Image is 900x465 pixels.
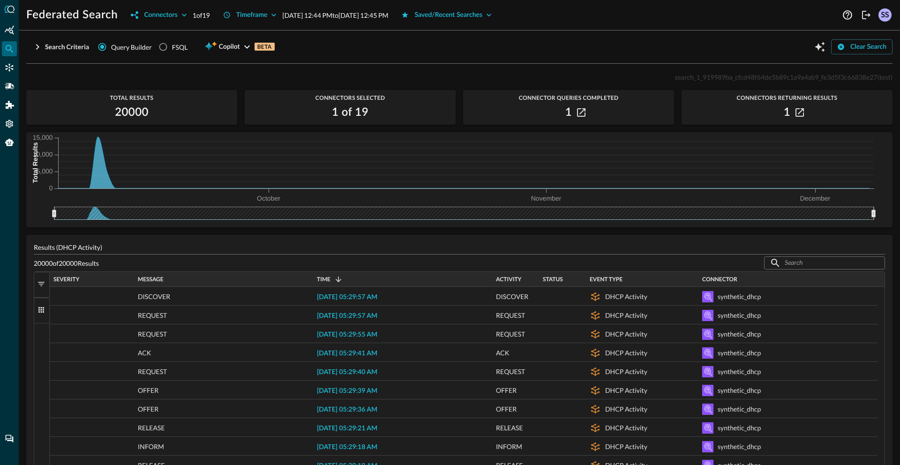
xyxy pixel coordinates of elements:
span: Copilot [219,41,240,53]
div: Addons [2,97,17,112]
span: INFORM [496,437,522,456]
span: Total Results [26,95,237,101]
button: CopilotBETA [199,39,280,54]
p: [DATE] 12:44 PM to [DATE] 12:45 PM [282,10,388,20]
span: INFORM [138,437,164,456]
span: Time [317,276,330,283]
div: synthetic_dhcp [718,325,761,344]
div: synthetic_dhcp [718,381,761,400]
tspan: 0 [49,184,53,192]
span: [DATE] 05:29:21 AM [317,425,377,432]
svg: Amazon Athena (for Amazon S3) [702,291,713,302]
button: Clear Search [831,39,892,54]
span: Connector Queries Completed [463,95,674,101]
tspan: 5,000 [36,167,52,175]
span: Connector [702,276,737,283]
button: Saved/Recent Searches [396,7,497,22]
span: [DATE] 05:29:36 AM [317,406,377,413]
span: [DATE] 05:29:57 AM [317,313,377,319]
span: [DATE] 05:29:57 AM [317,294,377,300]
span: [DATE] 05:29:18 AM [317,444,377,450]
span: Connectors Selected [245,95,456,101]
div: synthetic_dhcp [718,419,761,437]
span: OFFER [496,381,517,400]
span: Message [138,276,164,283]
span: REQUEST [496,362,525,381]
div: FSQL [172,42,188,52]
tspan: December [800,195,831,202]
tspan: November [531,195,562,202]
div: Chat [2,431,17,446]
span: RELEASE [138,419,165,437]
div: DHCP Activity [605,419,647,437]
button: Help [840,7,855,22]
svg: Amazon Athena (for Amazon S3) [702,404,713,415]
div: SS [878,8,892,22]
h2: 1 [565,105,572,120]
button: Timeframe [217,7,283,22]
span: OFFER [138,381,158,400]
div: DHCP Activity [605,325,647,344]
span: Event Type [590,276,622,283]
svg: Amazon Athena (for Amazon S3) [702,366,713,377]
span: REQUEST [496,306,525,325]
svg: Amazon Athena (for Amazon S3) [702,310,713,321]
h1: Federated Search [26,7,118,22]
span: [DATE] 05:29:39 AM [317,388,377,394]
svg: Amazon Athena (for Amazon S3) [702,441,713,452]
div: synthetic_dhcp [718,437,761,456]
div: synthetic_dhcp [718,344,761,362]
div: Connectors [2,60,17,75]
span: Status [543,276,563,283]
tspan: October [257,195,280,202]
div: Settings [2,116,17,131]
h2: 1 of 19 [332,105,368,120]
span: RELEASE [496,419,523,437]
svg: Amazon Athena (for Amazon S3) [702,329,713,340]
span: (test) [877,73,892,81]
span: Query Builder [111,42,152,52]
span: REQUEST [138,362,167,381]
div: DHCP Activity [605,381,647,400]
svg: Amazon Athena (for Amazon S3) [702,347,713,359]
div: Query Agent [2,135,17,150]
h2: 20000 [115,105,149,120]
span: Severity [53,276,79,283]
span: [DATE] 05:29:55 AM [317,331,377,338]
tspan: 15,000 [33,134,53,141]
span: DISCOVER [138,287,170,306]
span: DISCOVER [496,287,528,306]
span: search_1_919989ba_cfcd48f64de5b89c1a9a4ab9_fe3d5f3c66838e27 [675,73,877,81]
div: Pipelines [2,79,17,94]
svg: Amazon Athena (for Amazon S3) [702,385,713,396]
p: Results (DHCP Activity) [34,242,885,252]
span: [DATE] 05:29:41 AM [317,350,377,357]
p: BETA [255,43,275,51]
span: REQUEST [496,325,525,344]
div: DHCP Activity [605,437,647,456]
span: OFFER [496,400,517,419]
svg: Amazon Athena (for Amazon S3) [702,422,713,434]
span: Connectors Returning Results [682,95,892,101]
button: Connectors [125,7,192,22]
span: Activity [496,276,521,283]
span: REQUEST [138,306,167,325]
span: ACK [138,344,151,362]
div: synthetic_dhcp [718,287,761,306]
button: Open Query Copilot [812,39,827,54]
tspan: 10,000 [33,150,53,158]
h2: 1 [784,105,790,120]
div: DHCP Activity [605,306,647,325]
div: DHCP Activity [605,287,647,306]
div: DHCP Activity [605,344,647,362]
span: REQUEST [138,325,167,344]
tspan: Total Results [31,142,39,183]
span: [DATE] 05:29:40 AM [317,369,377,375]
button: Logout [859,7,874,22]
div: synthetic_dhcp [718,306,761,325]
div: synthetic_dhcp [718,362,761,381]
div: DHCP Activity [605,400,647,419]
button: Search Criteria [26,39,95,54]
span: OFFER [138,400,158,419]
div: DHCP Activity [605,362,647,381]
